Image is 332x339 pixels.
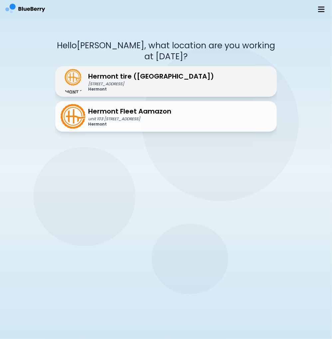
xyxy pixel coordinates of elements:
p: unit 103 [STREET_ADDRESS] [88,116,171,122]
p: Hermont Fleet Aamazon [88,106,171,116]
p: Hermont [88,122,171,127]
p: Hello [PERSON_NAME] , what location are you working at [DATE]? [55,40,277,62]
p: Hermont tire ([GEOGRAPHIC_DATA]) [88,71,214,81]
img: company thumbnail [61,104,85,129]
img: company thumbnail [61,69,85,94]
a: company thumbnailHermont tire ([GEOGRAPHIC_DATA])[STREET_ADDRESS]Hermont [55,66,277,97]
p: Hermont [88,87,214,92]
img: hamburger [318,6,325,13]
p: [STREET_ADDRESS] [88,81,214,87]
a: company thumbnailHermont Fleet Aamazonunit 103 [STREET_ADDRESS]Hermont [55,101,277,132]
